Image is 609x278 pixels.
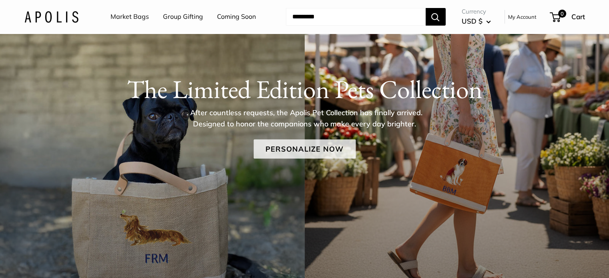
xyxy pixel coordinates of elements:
a: Market Bags [111,11,149,23]
a: 0 Cart [551,10,585,23]
a: My Account [508,12,537,22]
button: Search [426,8,446,26]
button: USD $ [462,15,491,28]
h1: The Limited Edition Pets Collection [24,74,585,104]
a: Group Gifting [163,11,203,23]
span: USD $ [462,17,482,25]
a: Personalize Now [253,140,356,159]
img: Apolis [24,11,78,22]
span: Cart [571,12,585,21]
span: 0 [558,10,566,18]
span: Currency [462,6,491,17]
a: Coming Soon [217,11,256,23]
input: Search... [286,8,426,26]
p: . After countless requests, the Apolis Pet Collection has finally arrived. Designed to honor the ... [175,107,435,130]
